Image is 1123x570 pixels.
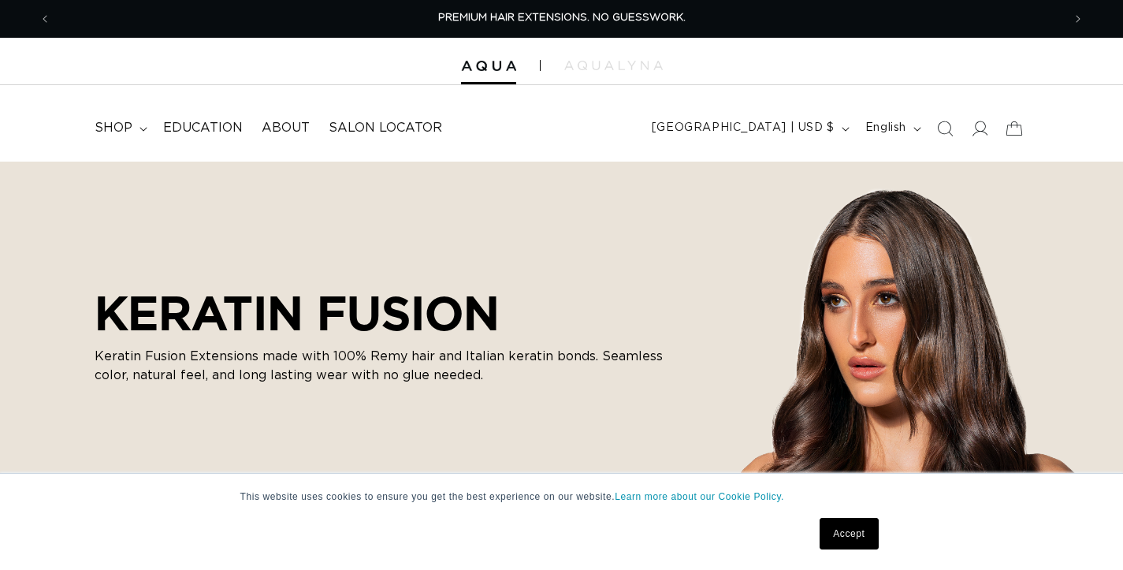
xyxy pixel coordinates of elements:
[856,114,928,143] button: English
[95,347,694,385] p: Keratin Fusion Extensions made with 100% Remy hair and Italian keratin bonds. Seamless color, nat...
[163,120,243,136] span: Education
[438,13,686,23] span: PREMIUM HAIR EXTENSIONS. NO GUESSWORK.
[319,110,452,146] a: Salon Locator
[240,490,883,504] p: This website uses cookies to ensure you get the best experience on our website.
[95,120,132,136] span: shop
[928,111,962,146] summary: Search
[820,518,878,550] a: Accept
[652,120,835,136] span: [GEOGRAPHIC_DATA] | USD $
[461,61,516,72] img: Aqua Hair Extensions
[262,120,310,136] span: About
[85,110,154,146] summary: shop
[865,120,906,136] span: English
[642,114,856,143] button: [GEOGRAPHIC_DATA] | USD $
[615,491,784,502] a: Learn more about our Cookie Policy.
[329,120,442,136] span: Salon Locator
[95,285,694,341] h2: KERATIN FUSION
[28,4,62,34] button: Previous announcement
[154,110,252,146] a: Education
[252,110,319,146] a: About
[1061,4,1095,34] button: Next announcement
[564,61,663,70] img: aqualyna.com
